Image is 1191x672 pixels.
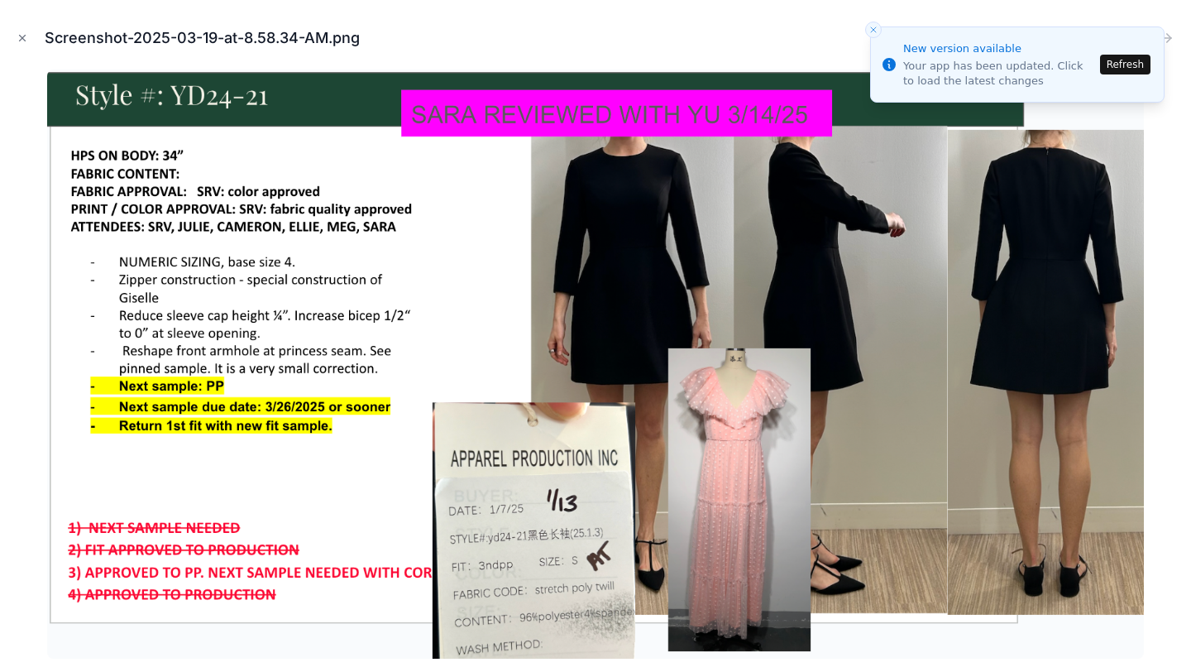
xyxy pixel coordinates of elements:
[1155,26,1178,50] button: Next file
[903,59,1095,89] div: Your app has been updated. Click to load the latest changes
[13,29,31,47] button: Close modal
[865,22,882,38] button: Close toast
[1100,55,1150,74] button: Refresh
[903,41,1095,57] div: New version available
[45,26,373,50] div: Screenshot-2025-03-19-at-8.58.34-AM.png
[47,70,1145,659] img: Screenshot-2025-03-19-at-8.58.34-AM.png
